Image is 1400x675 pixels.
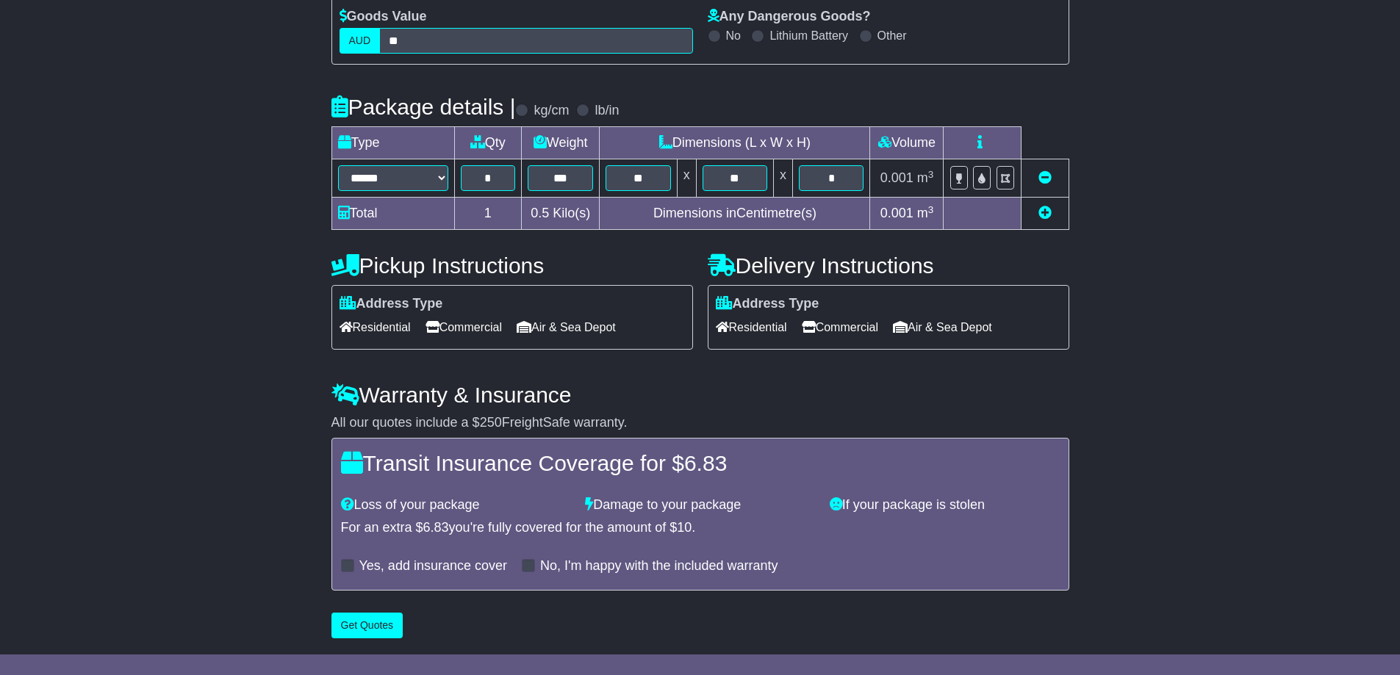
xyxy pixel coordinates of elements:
[708,9,871,25] label: Any Dangerous Goods?
[769,29,848,43] label: Lithium Battery
[928,169,934,180] sup: 3
[340,28,381,54] label: AUD
[331,613,403,638] button: Get Quotes
[340,316,411,339] span: Residential
[454,127,522,159] td: Qty
[600,127,870,159] td: Dimensions (L x W x H)
[578,497,822,513] div: Damage to your package
[331,127,454,159] td: Type
[595,103,619,119] label: lb/in
[531,206,549,220] span: 0.5
[1038,170,1052,185] a: Remove this item
[928,204,934,215] sup: 3
[893,316,992,339] span: Air & Sea Depot
[677,159,696,198] td: x
[426,316,502,339] span: Commercial
[726,29,741,43] label: No
[340,296,443,312] label: Address Type
[341,520,1060,536] div: For an extra $ you're fully covered for the amount of $ .
[802,316,878,339] span: Commercial
[454,198,522,230] td: 1
[534,103,569,119] label: kg/cm
[517,316,616,339] span: Air & Sea Depot
[331,198,454,230] td: Total
[480,415,502,430] span: 250
[334,497,578,513] div: Loss of your package
[716,296,819,312] label: Address Type
[522,127,600,159] td: Weight
[877,29,907,43] label: Other
[540,558,778,574] label: No, I'm happy with the included warranty
[423,520,449,535] span: 6.83
[917,206,934,220] span: m
[880,206,913,220] span: 0.001
[677,520,692,535] span: 10
[917,170,934,185] span: m
[331,95,516,119] h4: Package details |
[331,253,693,278] h4: Pickup Instructions
[774,159,793,198] td: x
[359,558,507,574] label: Yes, add insurance cover
[708,253,1069,278] h4: Delivery Instructions
[340,9,427,25] label: Goods Value
[331,415,1069,431] div: All our quotes include a $ FreightSafe warranty.
[822,497,1067,513] div: If your package is stolen
[684,451,727,475] span: 6.83
[870,127,944,159] td: Volume
[522,198,600,230] td: Kilo(s)
[341,451,1060,475] h4: Transit Insurance Coverage for $
[600,198,870,230] td: Dimensions in Centimetre(s)
[331,383,1069,407] h4: Warranty & Insurance
[1038,206,1052,220] a: Add new item
[880,170,913,185] span: 0.001
[716,316,787,339] span: Residential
